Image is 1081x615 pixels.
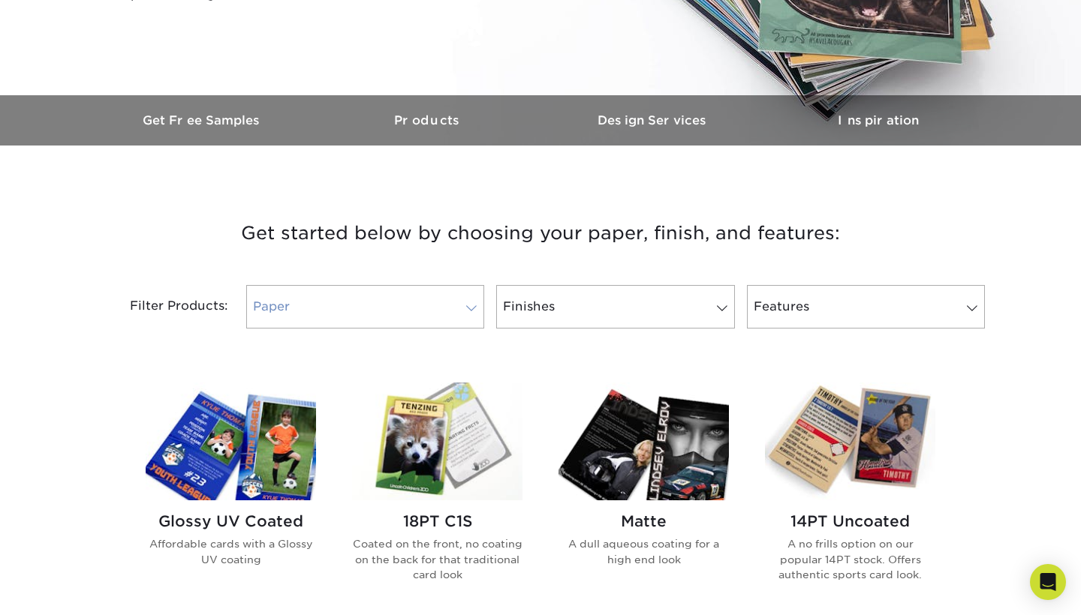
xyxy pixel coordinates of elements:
a: Inspiration [766,95,991,145]
p: A dull aqueous coating for a high end look [559,536,729,567]
a: Paper [246,285,484,328]
a: Finishes [496,285,734,328]
h3: Get Free Samples [90,113,315,127]
img: 14PT Uncoated Trading Cards [765,382,935,500]
a: 14PT Uncoated Trading Cards 14PT Uncoated A no frills option on our popular 14PT stock. Offers au... [765,382,935,606]
img: Matte Trading Cards [559,382,729,500]
h3: Design Services [540,113,766,127]
p: Coated on the front, no coating on the back for that traditional card look [352,536,522,582]
h3: Get started below by choosing your paper, finish, and features: [101,199,980,267]
a: Design Services [540,95,766,145]
div: Filter Products: [90,285,240,328]
a: Products [315,95,540,145]
a: 18PT C1S Trading Cards 18PT C1S Coated on the front, no coating on the back for that traditional ... [352,382,522,606]
p: A no frills option on our popular 14PT stock. Offers authentic sports card look. [765,536,935,582]
a: Glossy UV Coated Trading Cards Glossy UV Coated Affordable cards with a Glossy UV coating [146,382,316,606]
a: Matte Trading Cards Matte A dull aqueous coating for a high end look [559,382,729,606]
h2: Matte [559,512,729,530]
p: Affordable cards with a Glossy UV coating [146,536,316,567]
h2: Glossy UV Coated [146,512,316,530]
div: Open Intercom Messenger [1030,564,1066,600]
img: Glossy UV Coated Trading Cards [146,382,316,500]
h3: Products [315,113,540,127]
h2: 18PT C1S [352,512,522,530]
h3: Inspiration [766,113,991,127]
h2: 14PT Uncoated [765,512,935,530]
a: Features [747,285,985,328]
a: Get Free Samples [90,95,315,145]
img: 18PT C1S Trading Cards [352,382,522,500]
